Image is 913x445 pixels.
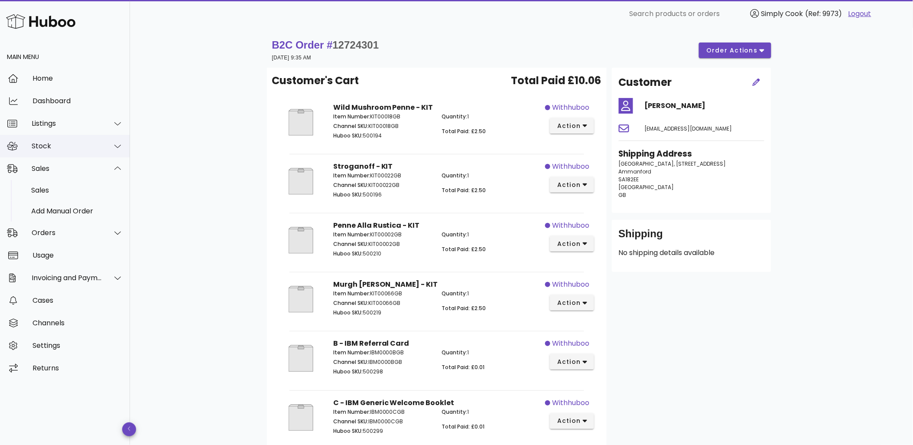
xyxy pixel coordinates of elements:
p: KIT00066GB [333,290,432,298]
p: KIT00018GB [333,113,432,121]
span: action [557,298,581,308]
div: Home [32,74,123,82]
p: KIT00018GB [333,122,432,130]
strong: Penne Alla Rustica - KIT [333,220,420,230]
div: Settings [32,341,123,350]
p: IBM0000BGB [333,349,432,357]
span: Customer's Cart [272,73,359,88]
span: Quantity: [442,113,467,120]
p: KIT00002GB [333,231,432,239]
span: Total Paid: £2.50 [442,245,486,253]
p: 500219 [333,309,432,317]
span: withhuboo [552,102,589,113]
p: 1 [442,349,540,357]
p: 500299 [333,427,432,435]
span: 12724301 [333,39,379,51]
p: 1 [442,113,540,121]
img: Product Image [279,102,323,142]
span: Total Paid: £2.50 [442,187,486,194]
span: Quantity: [442,349,467,356]
div: Invoicing and Payments [32,274,102,282]
span: Huboo SKU: [333,368,363,375]
span: Huboo SKU: [333,427,363,435]
p: 1 [442,408,540,416]
div: Usage [32,251,123,259]
span: action [557,357,581,366]
p: 1 [442,231,540,239]
span: [GEOGRAPHIC_DATA], [STREET_ADDRESS] [619,160,726,167]
span: withhuboo [552,220,589,231]
span: Item Number: [333,113,370,120]
div: Shipping [619,227,764,248]
span: SA182EE [619,176,639,183]
span: action [557,416,581,425]
span: order actions [706,46,758,55]
span: Item Number: [333,172,370,179]
span: Huboo SKU: [333,309,363,316]
span: withhuboo [552,398,589,408]
p: KIT00022GB [333,172,432,180]
span: Total Paid: £2.50 [442,128,486,135]
div: Cases [32,296,123,304]
span: Quantity: [442,290,467,297]
p: IBM0000BGB [333,358,432,366]
span: Channel SKU: [333,240,368,248]
span: Channel SKU: [333,418,368,425]
button: action [550,118,595,134]
span: (Ref: 9973) [806,9,842,19]
div: Listings [32,119,102,128]
p: KIT00066GB [333,299,432,307]
span: action [557,121,581,131]
p: 500196 [333,191,432,199]
span: Item Number: [333,349,370,356]
h4: [PERSON_NAME] [645,101,764,111]
small: [DATE] 9:35 AM [272,55,312,61]
button: action [550,177,595,193]
span: Channel SKU: [333,122,368,130]
div: Channels [32,319,123,327]
span: Channel SKU: [333,299,368,307]
span: Huboo SKU: [333,250,363,257]
button: action [550,236,595,252]
span: Item Number: [333,231,370,238]
button: action [550,295,595,311]
span: Channel SKU: [333,181,368,189]
p: 500194 [333,132,432,140]
div: Sales [32,164,102,173]
span: Quantity: [442,231,467,238]
span: Quantity: [442,172,467,179]
div: Dashboard [32,97,123,105]
span: action [557,239,581,249]
p: IBM0000CGB [333,418,432,425]
p: No shipping details available [619,248,764,258]
img: Product Image [279,220,323,260]
img: Product Image [279,398,323,438]
img: Product Image [279,338,323,378]
span: Simply Cook [761,9,803,19]
img: Product Image [279,279,323,319]
strong: Murgh [PERSON_NAME] - KIT [333,279,438,289]
strong: Wild Mushroom Penne - KIT [333,102,433,112]
div: Add Manual Order [31,207,123,215]
span: [EMAIL_ADDRESS][DOMAIN_NAME] [645,125,732,132]
div: Stock [32,142,102,150]
div: Sales [31,186,123,194]
span: withhuboo [552,279,589,290]
span: Total Paid: £0.01 [442,423,484,430]
span: Huboo SKU: [333,191,363,198]
span: action [557,180,581,190]
span: Quantity: [442,408,467,416]
span: Total Paid: £2.50 [442,304,486,312]
p: 500298 [333,368,432,376]
p: KIT00002GB [333,240,432,248]
div: Returns [32,364,123,372]
span: withhuboo [552,338,589,349]
img: Huboo Logo [6,12,75,31]
span: Total Paid £10.06 [511,73,601,88]
p: KIT00022GB [333,181,432,189]
button: order actions [699,43,771,58]
strong: B2C Order # [272,39,379,51]
span: Total Paid: £0.01 [442,363,484,371]
h2: Customer [619,75,672,90]
strong: Stroganoff - KIT [333,161,393,171]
